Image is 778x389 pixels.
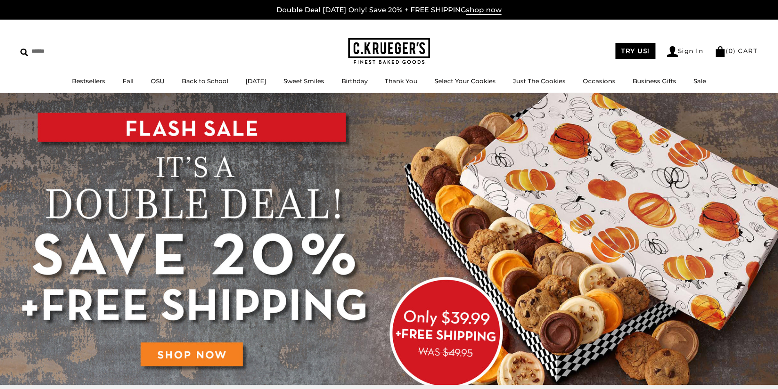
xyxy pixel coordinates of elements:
[151,77,165,85] a: OSU
[583,77,615,85] a: Occasions
[341,77,368,85] a: Birthday
[633,77,676,85] a: Business Gifts
[348,38,430,64] img: C.KRUEGER'S
[245,77,266,85] a: [DATE]
[72,77,105,85] a: Bestsellers
[283,77,324,85] a: Sweet Smiles
[715,47,758,55] a: (0) CART
[693,77,706,85] a: Sale
[182,77,228,85] a: Back to School
[615,43,655,59] a: TRY US!
[667,46,678,57] img: Account
[715,46,726,57] img: Bag
[466,6,502,15] span: shop now
[385,77,417,85] a: Thank You
[435,77,496,85] a: Select Your Cookies
[20,45,118,58] input: Search
[513,77,566,85] a: Just The Cookies
[123,77,134,85] a: Fall
[729,47,733,55] span: 0
[20,49,28,56] img: Search
[276,6,502,15] a: Double Deal [DATE] Only! Save 20% + FREE SHIPPINGshop now
[667,46,704,57] a: Sign In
